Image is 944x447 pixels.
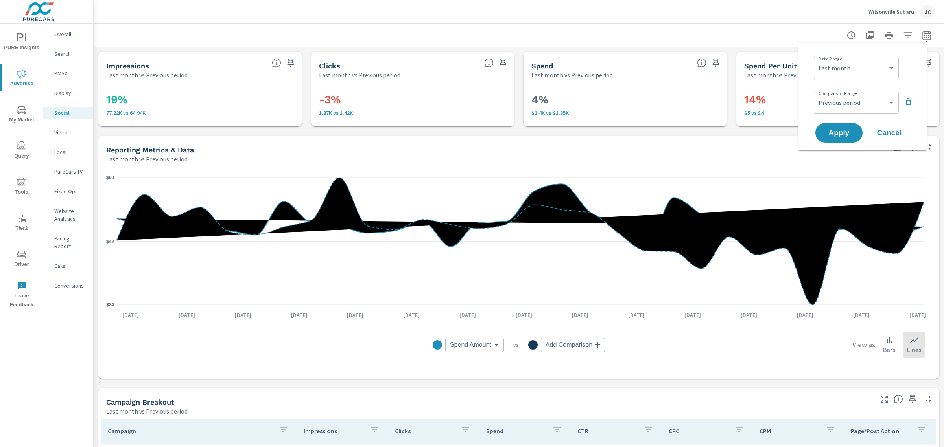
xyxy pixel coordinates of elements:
[286,311,313,319] p: [DATE]
[445,338,504,352] div: Spend Amount
[229,311,257,319] p: [DATE]
[106,302,114,308] text: $24
[54,70,87,77] p: PMAX
[54,148,87,156] p: Local
[341,311,369,319] p: [DATE]
[54,50,87,58] p: Search
[874,129,905,136] span: Cancel
[878,393,891,405] button: Make Fullscreen
[54,168,87,176] p: PureCars TV
[54,89,87,97] p: Display
[531,110,719,116] p: $1.4K vs $1.35K
[106,110,294,116] p: 77,221 vs 64,938
[760,427,819,435] p: CPM
[106,70,188,80] p: Last month vs Previous period
[907,345,921,354] p: Lines
[3,33,41,52] span: PURE Insights
[3,69,41,88] span: Advertise
[566,311,594,319] p: [DATE]
[54,234,87,250] p: Pacing Report
[54,109,87,117] p: Social
[531,93,719,106] h3: 4%
[679,311,706,319] p: [DATE]
[106,398,174,406] h5: Campaign Breakout
[106,407,188,416] p: Last month vs Previous period
[454,311,481,319] p: [DATE]
[0,24,43,313] div: nav menu
[3,105,41,125] span: My Market
[546,341,592,349] span: Add Comparison
[497,57,509,69] span: Save this to your personalized report
[848,311,875,319] p: [DATE]
[541,338,605,352] div: Add Comparison
[894,394,903,404] span: This is a summary of Social performance results by campaign. Each column can be sorted.
[43,28,93,40] div: Overall
[486,427,546,435] p: Spend
[54,30,87,38] p: Overall
[43,126,93,138] div: Video
[791,311,819,319] p: [DATE]
[319,110,507,116] p: 1,370 vs 1,417
[43,205,93,225] div: Website Analytics
[117,311,144,319] p: [DATE]
[744,70,826,80] p: Last month vs Previous period
[922,393,935,405] button: Minimize Widget
[697,58,706,68] span: The amount of money spent on advertising during the period.
[106,93,294,106] h3: 19%
[3,250,41,269] span: Driver
[862,27,878,43] button: "Export Report to PDF"
[43,166,93,178] div: PureCars TV
[43,233,93,252] div: Pacing Report
[272,58,281,68] span: The number of times an ad was shown on your behalf.
[108,427,272,435] p: Campaign
[904,311,931,319] p: [DATE]
[669,427,728,435] p: CPC
[735,311,763,319] p: [DATE]
[284,57,297,69] span: Save this to your personalized report
[919,27,935,43] button: Select Date Range
[852,341,875,349] h6: View as
[54,282,87,289] p: Conversions
[54,207,87,223] p: Website Analytics
[43,146,93,158] div: Local
[851,427,911,435] p: Page/Post Action
[815,123,863,143] button: Apply
[922,141,935,153] button: Minimize Widget
[510,311,538,319] p: [DATE]
[450,341,491,349] span: Spend Amount
[43,185,93,197] div: Fixed Ops
[744,62,815,70] h5: Spend Per Unit Sold
[319,70,400,80] p: Last month vs Previous period
[3,214,41,233] span: Tier2
[906,393,919,405] span: Save this to your personalized report
[623,311,650,319] p: [DATE]
[3,141,41,161] span: Query
[531,70,613,80] p: Last month vs Previous period
[106,146,194,154] h5: Reporting Metrics & Data
[106,175,114,180] text: $60
[43,260,93,272] div: Calls
[43,87,93,99] div: Display
[54,128,87,136] p: Video
[868,8,914,15] p: Wilsonville Subaru
[319,62,340,70] h5: Clicks
[484,58,494,68] span: The number of times an ad was clicked by a consumer.
[3,281,41,310] span: Leave Feedback
[710,57,722,69] span: Save this to your personalized report
[504,341,528,348] p: vs
[744,110,932,116] p: $5 vs $4
[744,93,932,106] h3: 14%
[106,239,114,244] text: $42
[43,107,93,119] div: Social
[319,93,507,106] h3: -3%
[43,68,93,79] div: PMAX
[531,62,553,70] h5: Spend
[54,262,87,270] p: Calls
[304,427,363,435] p: Impressions
[43,280,93,291] div: Conversions
[922,57,935,69] span: Save this to your personalized report
[3,178,41,197] span: Tools
[398,311,425,319] p: [DATE]
[577,427,637,435] p: CTR
[43,48,93,60] div: Search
